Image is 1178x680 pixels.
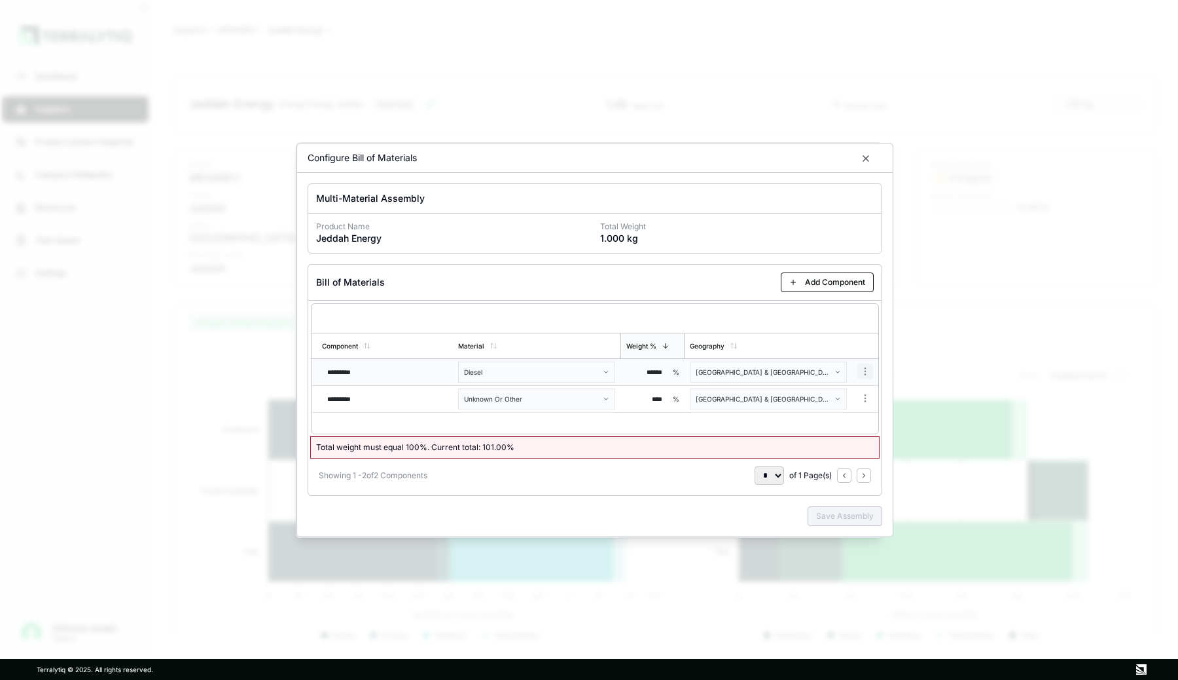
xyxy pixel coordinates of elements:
span: Diesel [464,368,482,376]
span: [GEOGRAPHIC_DATA] & [GEOGRAPHIC_DATA] [696,395,832,403]
span: Unknown Or Other [464,395,522,403]
div: Component [322,342,358,350]
p: 1.000 kg [600,232,874,245]
p: Jeddah Energy [316,232,590,245]
span: % [673,395,679,403]
div: Geography [690,342,724,350]
button: Unknown Or Other [458,388,615,409]
h3: Bill of Materials [316,276,385,289]
h3: Multi-Material Assembly [316,192,874,205]
span: % [673,368,679,376]
button: [GEOGRAPHIC_DATA] & [GEOGRAPHIC_DATA] [690,388,847,409]
button: [GEOGRAPHIC_DATA] & [GEOGRAPHIC_DATA] [690,362,847,383]
p: Product Name [316,221,590,232]
div: Total weight must equal 100%. Current total: 101.00 % [311,437,879,458]
div: Showing 1 - 2 of 2 Components [319,470,427,481]
button: Add Component [781,273,874,292]
h2: Configure Bill of Materials [308,151,417,164]
span: [GEOGRAPHIC_DATA] & [GEOGRAPHIC_DATA] [696,368,832,376]
div: Material [458,342,484,350]
div: Weight % [626,342,656,350]
button: Diesel [458,362,615,383]
p: Total Weight [600,221,874,232]
span: of 1 Page(s) [789,470,832,481]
